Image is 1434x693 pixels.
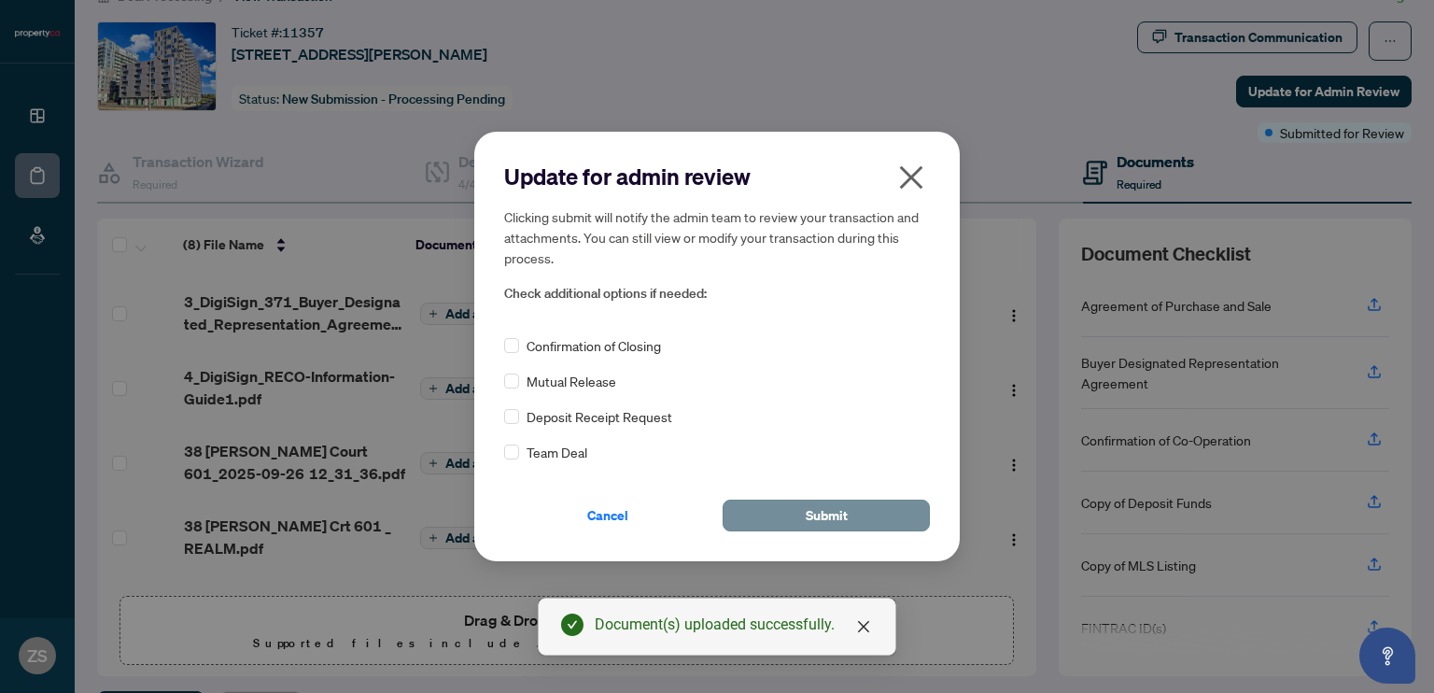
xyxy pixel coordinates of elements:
span: Mutual Release [527,371,616,391]
span: Deposit Receipt Request [527,406,672,427]
span: Cancel [587,501,628,530]
span: Confirmation of Closing [527,335,661,356]
span: check-circle [561,614,583,636]
h5: Clicking submit will notify the admin team to review your transaction and attachments. You can st... [504,206,930,268]
span: close [896,163,926,192]
button: Open asap [1359,628,1415,684]
span: Submit [806,501,848,530]
div: Document(s) uploaded successfully. [595,614,873,636]
span: Check additional options if needed: [504,283,930,304]
button: Submit [723,500,930,531]
a: Close [853,616,874,637]
span: Team Deal [527,442,587,462]
span: close [856,619,871,634]
h2: Update for admin review [504,162,930,191]
button: Cancel [504,500,711,531]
